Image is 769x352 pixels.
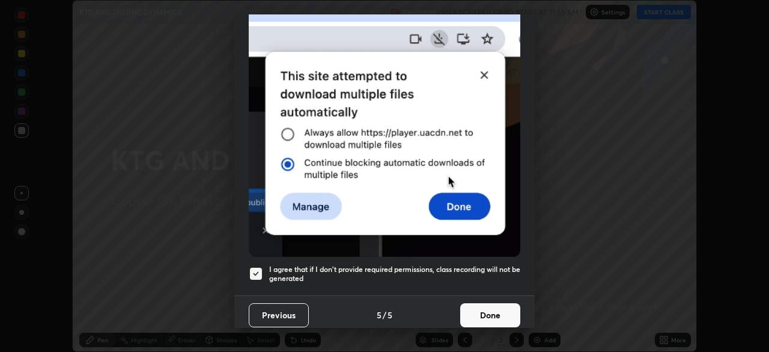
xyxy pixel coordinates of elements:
button: Previous [249,303,309,327]
h4: 5 [388,309,392,321]
h4: / [383,309,386,321]
button: Done [460,303,520,327]
h4: 5 [377,309,381,321]
h5: I agree that if I don't provide required permissions, class recording will not be generated [269,265,520,283]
